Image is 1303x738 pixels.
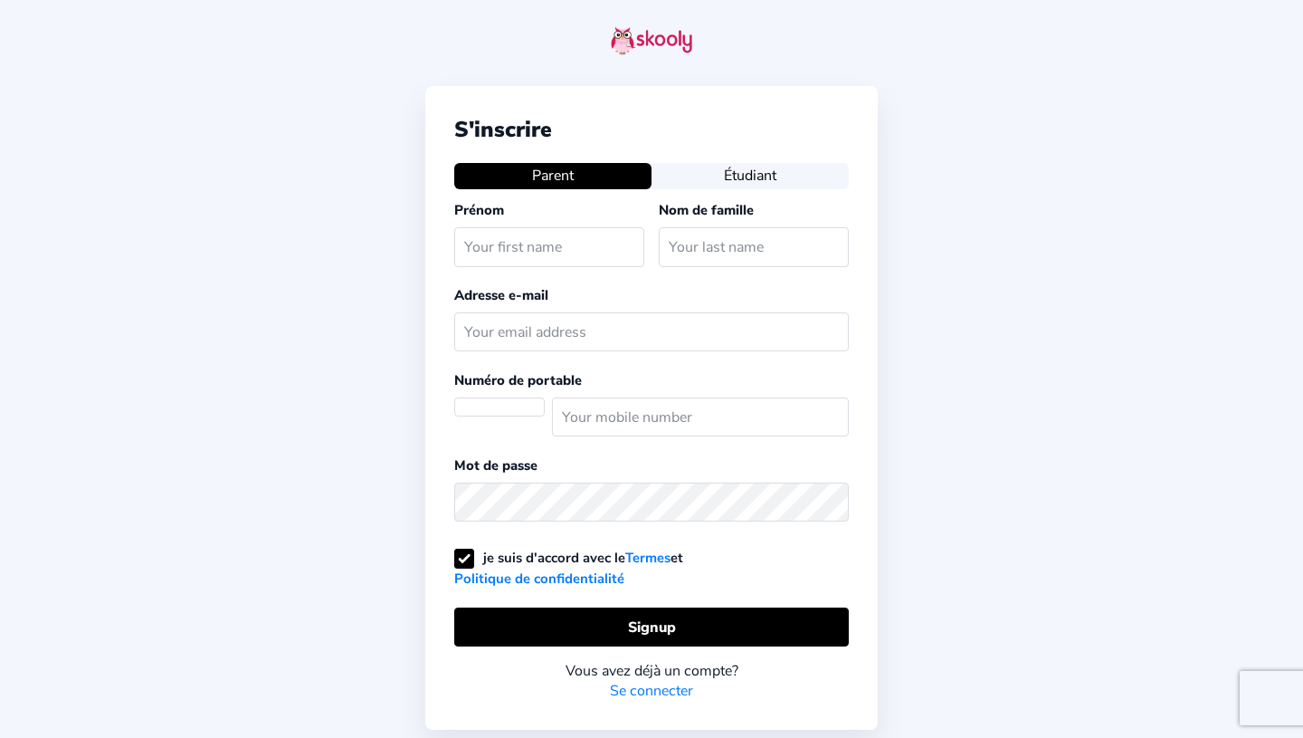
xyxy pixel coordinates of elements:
input: Your first name [454,227,644,266]
button: Parent [454,163,651,188]
label: Nom de famille [659,201,754,219]
input: Your last name [659,227,849,266]
button: arrow back outline [425,33,445,53]
button: Étudiant [651,163,849,188]
img: skooly-logo.png [611,26,692,55]
a: Termes [625,549,671,567]
ion-icon: eye outline [822,493,841,512]
div: Vous avez déjà un compte? [454,661,849,681]
a: Se connecter [610,681,693,701]
label: Prénom [454,201,504,219]
input: Your mobile number [552,398,849,436]
div: S'inscrire [454,115,849,144]
button: eye outlineeye off outline [822,493,849,512]
label: je suis d'accord avec le et [454,549,683,588]
label: Numéro de portable [454,371,582,389]
label: Mot de passe [454,456,537,474]
input: Your email address [454,312,849,351]
label: Adresse e-mail [454,286,548,304]
a: Politique de confidentialité [454,570,624,588]
button: Signup [454,608,849,647]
